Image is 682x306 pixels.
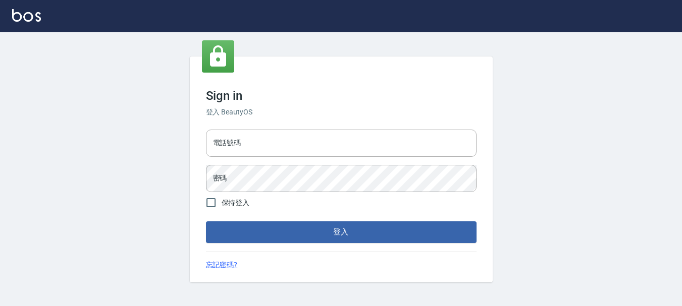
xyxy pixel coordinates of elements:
[206,221,477,242] button: 登入
[206,107,477,117] h6: 登入 BeautyOS
[206,89,477,103] h3: Sign in
[12,9,41,22] img: Logo
[206,260,238,270] a: 忘記密碼?
[222,198,250,208] span: 保持登入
